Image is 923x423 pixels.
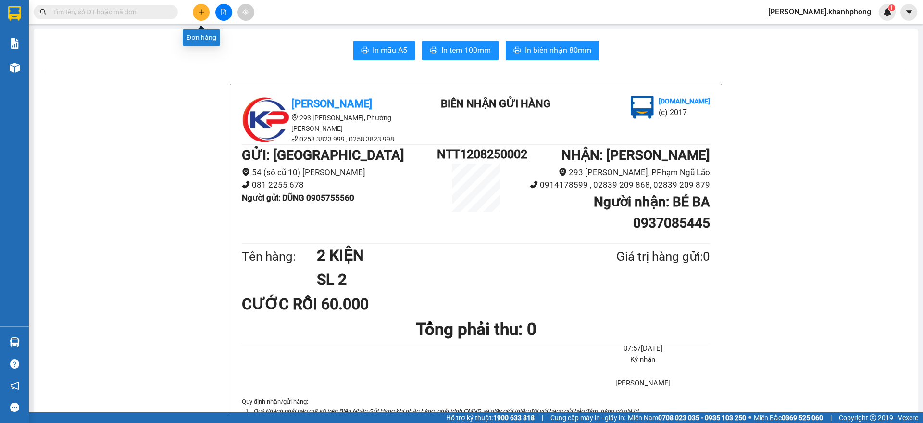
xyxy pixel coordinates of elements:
[576,343,710,355] li: 07:57[DATE]
[242,168,250,176] span: environment
[525,44,591,56] span: In biên nhận 80mm
[361,46,369,55] span: printer
[291,98,372,110] b: [PERSON_NAME]
[40,9,47,15] span: search
[754,412,823,423] span: Miền Bắc
[659,106,710,118] li: (c) 2017
[493,414,535,422] strong: 1900 633 818
[506,41,599,60] button: printerIn biên nhận 80mm
[242,247,317,267] div: Tên hàng:
[890,4,893,11] span: 1
[53,7,166,17] input: Tìm tên, số ĐT hoặc mã đơn
[761,6,879,18] span: [PERSON_NAME].khanhphong
[888,4,895,11] sup: 1
[576,378,710,389] li: [PERSON_NAME]
[900,4,917,21] button: caret-down
[441,44,491,56] span: In tem 100mm
[883,8,892,16] img: icon-new-feature
[81,37,132,44] b: [DOMAIN_NAME]
[576,354,710,366] li: Ký nhận
[631,96,654,119] img: logo.jpg
[513,46,521,55] span: printer
[905,8,913,16] span: caret-down
[253,408,640,415] i: Quý Khách phải báo mã số trên Biên Nhận Gửi Hàng khi nhận hàng, phải trình CMND và giấy giới thiệ...
[446,412,535,423] span: Hỗ trợ kỹ thuật:
[748,416,751,420] span: ⚪️
[291,114,298,121] span: environment
[542,412,543,423] span: |
[8,6,21,21] img: logo-vxr
[198,9,205,15] span: plus
[242,179,437,192] li: 081 2255 678
[242,292,396,316] div: CƯỚC RỒI 60.000
[870,414,876,421] span: copyright
[10,337,20,347] img: warehouse-icon
[437,145,515,164] h1: NTT1208250002
[193,4,210,21] button: plus
[658,414,746,422] strong: 0708 023 035 - 0935 103 250
[242,166,437,179] li: 54 (số cũ 10) [PERSON_NAME]
[10,359,19,369] span: question-circle
[659,97,710,105] b: [DOMAIN_NAME]
[242,193,354,203] b: Người gửi : DŨNG 0905755560
[220,9,227,15] span: file-add
[830,412,832,423] span: |
[242,180,250,189] span: phone
[550,412,625,423] span: Cung cấp máy in - giấy in:
[430,46,437,55] span: printer
[242,96,290,144] img: logo.jpg
[353,41,415,60] button: printerIn mẫu A5
[215,4,232,21] button: file-add
[12,12,60,60] img: logo.jpg
[561,147,710,163] b: NHẬN : [PERSON_NAME]
[317,268,570,292] h1: SL 2
[242,316,710,343] h1: Tổng phải thu: 0
[242,113,415,134] li: 293 [PERSON_NAME], Phường [PERSON_NAME]
[10,403,19,412] span: message
[530,180,538,189] span: phone
[242,147,404,163] b: GỬI : [GEOGRAPHIC_DATA]
[317,244,570,268] h1: 2 KIỆN
[81,46,132,58] li: (c) 2017
[373,44,407,56] span: In mẫu A5
[515,166,710,179] li: 293 [PERSON_NAME], PPhạm Ngũ Lão
[10,381,19,390] span: notification
[242,134,415,144] li: 0258 3823 999 , 0258 3823 998
[422,41,499,60] button: printerIn tem 100mm
[515,179,710,192] li: 0914178599 , 02839 209 868, 02839 209 879
[10,38,20,49] img: solution-icon
[237,4,254,21] button: aim
[559,168,567,176] span: environment
[441,98,550,110] b: BIÊN NHẬN GỬI HÀNG
[782,414,823,422] strong: 0369 525 060
[594,194,710,231] b: Người nhận : BÉ BA 0937085445
[10,63,20,73] img: warehouse-icon
[62,14,92,76] b: BIÊN NHẬN GỬI HÀNG
[628,412,746,423] span: Miền Nam
[12,62,54,107] b: [PERSON_NAME]
[104,12,127,35] img: logo.jpg
[291,135,298,142] span: phone
[570,247,710,267] div: Giá trị hàng gửi: 0
[242,9,249,15] span: aim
